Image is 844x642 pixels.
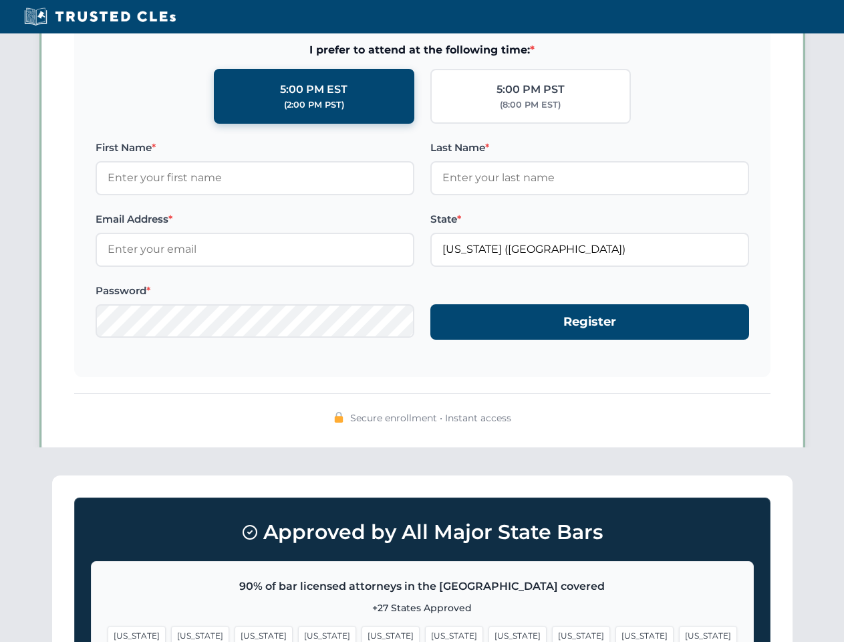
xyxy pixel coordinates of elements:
[96,140,414,156] label: First Name
[108,601,737,615] p: +27 States Approved
[96,211,414,227] label: Email Address
[333,412,344,423] img: 🔒
[280,81,347,98] div: 5:00 PM EST
[96,41,749,59] span: I prefer to attend at the following time:
[430,304,749,340] button: Register
[96,161,414,195] input: Enter your first name
[108,578,737,595] p: 90% of bar licensed attorneys in the [GEOGRAPHIC_DATA] covered
[96,283,414,299] label: Password
[20,7,180,27] img: Trusted CLEs
[430,161,749,195] input: Enter your last name
[500,98,561,112] div: (8:00 PM EST)
[350,411,511,425] span: Secure enrollment • Instant access
[430,140,749,156] label: Last Name
[284,98,344,112] div: (2:00 PM PST)
[91,514,754,550] h3: Approved by All Major State Bars
[430,233,749,266] input: Florida (FL)
[497,81,565,98] div: 5:00 PM PST
[430,211,749,227] label: State
[96,233,414,266] input: Enter your email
